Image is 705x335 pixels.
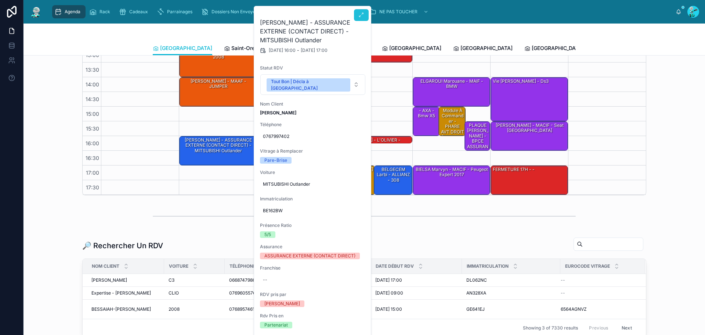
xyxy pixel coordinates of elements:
[466,290,556,296] a: AN328XA
[413,166,490,195] div: BIELSA Marvyn - MACIF - Peugeot Expert 2017
[169,290,179,296] span: CLIO
[169,306,220,312] a: 2008
[314,5,356,18] a: Assurances
[160,44,212,52] span: [GEOGRAPHIC_DATA]
[224,42,261,56] a: Saint-Orens
[264,5,313,18] a: Recouvrement
[264,322,288,328] div: Partenariat
[84,140,101,146] span: 16:00
[375,277,402,283] span: [DATE] 17:00
[523,325,578,331] span: Showing 3 of 7330 results
[466,306,485,312] span: GE641EJ
[263,277,267,283] div: --
[466,277,487,283] span: DL062NC
[413,107,440,136] div: - AXA - bmw x5
[466,306,556,312] a: GE641EJ
[413,78,490,106] div: ELGAROUI Marouane - MAIF - BMW
[229,277,292,283] a: 0668747986
[117,5,153,18] a: Cadeaux
[375,306,402,312] span: [DATE] 15:00
[565,263,610,269] span: Eurocode Vitrage
[91,306,151,312] span: BESSAIAH-[PERSON_NAME]
[561,277,565,283] span: --
[84,155,101,161] span: 16:30
[264,300,300,307] div: [PERSON_NAME]
[229,290,292,296] a: 0769605576
[129,9,148,15] span: Cadeaux
[169,290,220,296] a: CLIO
[382,42,441,56] a: [GEOGRAPHIC_DATA]
[260,196,366,202] span: Immatriculation
[100,9,110,15] span: Rack
[440,107,465,157] div: Module à commander - PHARE AVT DROIT [PERSON_NAME] - MMA - classe A
[532,44,584,52] span: [GEOGRAPHIC_DATA]
[467,263,509,269] span: Immatriculation
[169,277,220,283] a: C3
[260,292,366,297] span: RDV pris par
[84,111,101,117] span: 15:00
[65,9,80,15] span: Agenda
[229,306,254,312] span: 0768957461
[376,263,414,269] span: Date Début RDV
[375,290,403,296] span: [DATE] 09:00
[375,306,458,312] a: [DATE] 15:00
[84,125,101,132] span: 15:30
[561,290,636,296] a: --
[181,137,256,154] div: [PERSON_NAME] - ASSURANCE EXTERNE (CONTACT DIRECT) - MITSUBISHI Outlander
[492,166,535,173] div: FERMETURE 17H - -
[561,306,587,312] span: 6564AGNVZ
[155,5,198,18] a: Parrainages
[84,67,101,73] span: 13:30
[263,133,363,139] span: 0767997402
[260,101,366,107] span: Nom Client
[260,148,366,154] span: Vitrage à Remplacer
[260,110,296,115] strong: [PERSON_NAME]
[181,78,256,90] div: [PERSON_NAME] - MAAF - JUMPER
[492,122,567,134] div: [PERSON_NAME] - MACIF - seat [GEOGRAPHIC_DATA]
[153,42,212,56] a: [GEOGRAPHIC_DATA]
[465,122,490,150] div: PLAQUE [PERSON_NAME] - BPCE ASSURANCES - C4
[301,47,328,53] span: [DATE] 17:00
[269,47,296,53] span: [DATE] 16:00
[260,313,366,319] span: Rdv Pris en
[466,122,489,155] div: PLAQUE [PERSON_NAME] - BPCE ASSURANCES - C4
[466,290,486,296] span: AN328XA
[260,265,366,271] span: Franchise
[199,5,263,18] a: Dossiers Non Envoyés
[211,9,258,15] span: Dossiers Non Envoyés
[492,78,549,85] div: Vie [PERSON_NAME] - Ds3
[260,74,365,95] button: Select Button
[180,48,256,77] div: ANNANE MERIEM - PACIFICA - 2008
[460,44,513,52] span: [GEOGRAPHIC_DATA]
[91,290,151,296] span: Expertise - [PERSON_NAME]
[271,78,346,92] div: Tout Bon | Décla à [GEOGRAPHIC_DATA]
[92,263,119,269] span: Nom Client
[91,290,160,296] a: Expertise - [PERSON_NAME]
[414,78,489,90] div: ELGAROUI Marouane - MAIF - BMW
[617,322,637,334] button: Next
[91,277,127,283] span: [PERSON_NAME]
[264,253,355,259] div: ASSURANCE EXTERNE (CONTACT DIRECT)
[260,244,366,250] span: Assurance
[491,122,568,150] div: [PERSON_NAME] - MACIF - seat [GEOGRAPHIC_DATA]
[491,166,568,195] div: FERMETURE 17H - -
[260,170,366,175] span: Voiture
[561,306,636,312] a: 6564AGNVZ
[229,306,292,312] a: 0768957461
[414,166,489,178] div: BIELSA Marvyn - MACIF - Peugeot Expert 2017
[375,290,458,296] a: [DATE] 09:00
[52,5,86,18] a: Agenda
[48,4,676,20] div: scrollable content
[91,277,160,283] a: [PERSON_NAME]
[84,184,101,190] span: 17:30
[367,5,432,18] a: NE PAS TOUCHER
[561,277,636,283] a: --
[87,5,115,18] a: Rack
[167,9,192,15] span: Parrainages
[180,136,256,165] div: [PERSON_NAME] - ASSURANCE EXTERNE (CONTACT DIRECT) - MITSUBISHI Outlander
[561,290,565,296] span: --
[84,81,101,88] span: 14:00
[375,166,412,183] div: BELGECEM Larbi - ALLIANZ - 308
[439,107,465,136] div: Module à commander - PHARE AVT DROIT [PERSON_NAME] - MMA - classe A
[260,18,366,44] h2: [PERSON_NAME] - ASSURANCE EXTERNE (CONTACT DIRECT) - MITSUBISHI Outlander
